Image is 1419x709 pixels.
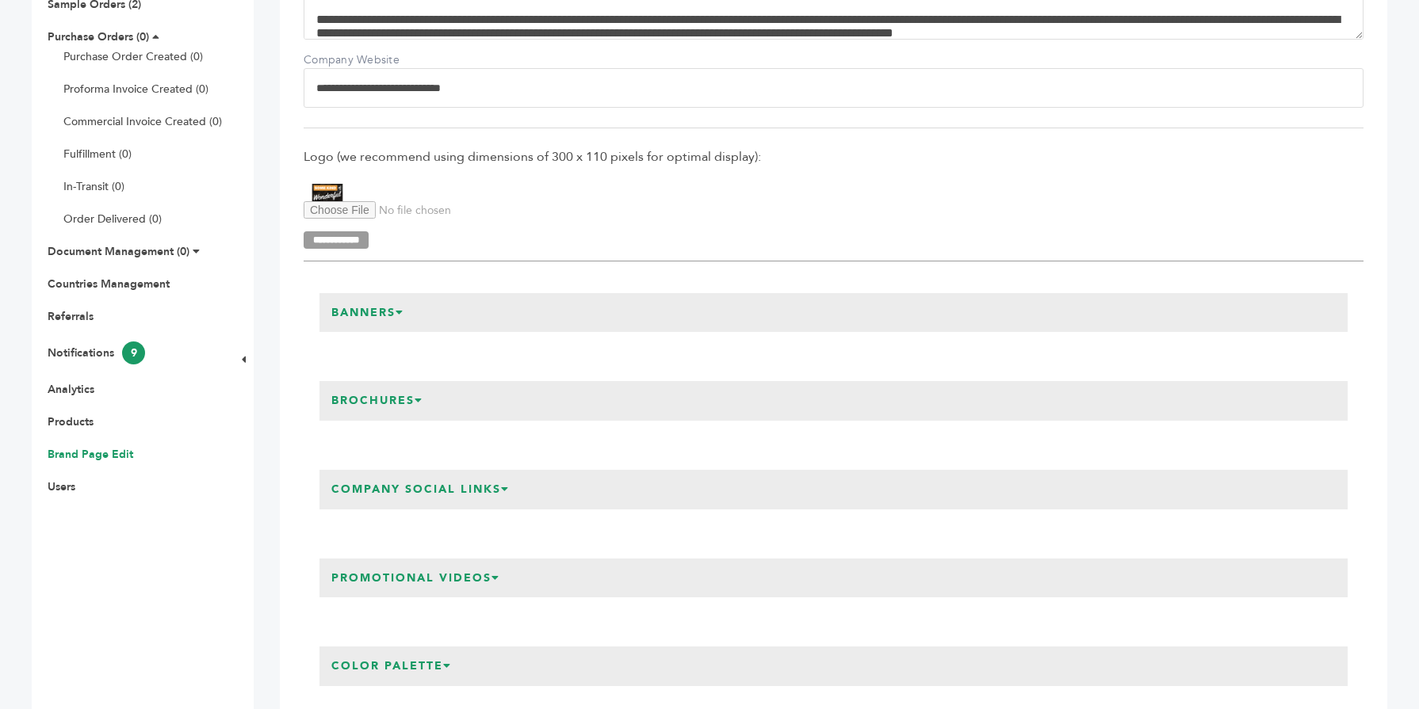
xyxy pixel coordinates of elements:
[48,414,94,429] a: Products
[48,29,149,44] a: Purchase Orders (0)
[63,114,222,129] a: Commercial Invoice Created (0)
[48,447,133,462] a: Brand Page Edit
[48,345,145,360] a: Notifications9
[304,52,415,68] label: Company Website
[48,309,94,324] a: Referrals
[48,244,189,259] a: Document Management (0)
[319,381,435,421] h3: Brochures
[319,470,522,509] h3: Company Social Links
[48,276,170,292] a: Countries Management
[63,179,124,194] a: In-Transit (0)
[63,82,208,97] a: Proforma Invoice Created (0)
[304,148,1364,166] span: Logo (we recommend using dimensions of 300 x 110 pixels for optimal display):
[319,646,464,686] h3: Color Palette
[319,558,512,598] h3: Promotional Videos
[63,147,132,162] a: Fulfillment (0)
[122,341,145,364] span: 9
[48,382,94,397] a: Analytics
[319,293,416,333] h3: Banners
[48,479,75,494] a: Users
[63,49,203,64] a: Purchase Order Created (0)
[63,212,162,227] a: Order Delivered (0)
[304,184,351,201] img: Some Kind of Wonderful Foods LLC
